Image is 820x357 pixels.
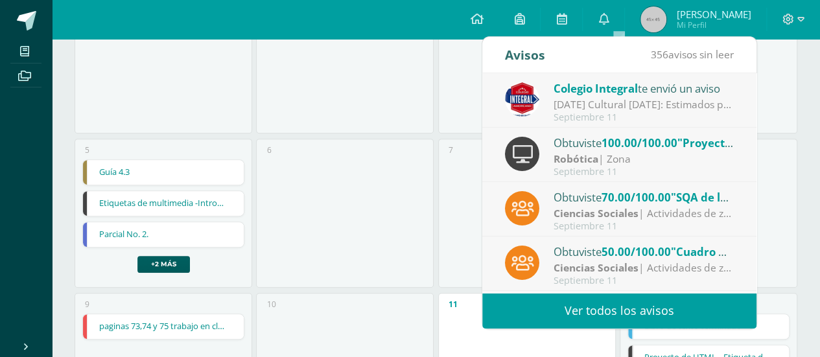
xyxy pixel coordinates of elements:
[554,134,734,151] div: Obtuviste en
[83,222,244,247] a: Parcial No. 2.
[676,8,751,21] span: [PERSON_NAME]
[554,80,734,97] div: te envió un aviso
[554,260,734,275] div: | Actividades de zona
[137,256,190,273] a: +2 más
[554,206,734,221] div: | Actividades de zona
[554,152,734,167] div: | Zona
[554,275,734,286] div: Septiembre 11
[82,159,244,185] div: Guía 4.3 | Tarea
[449,299,458,310] div: 11
[85,144,89,155] div: 5
[83,160,244,185] a: Guía 4.3
[554,112,734,123] div: Septiembre 11
[602,135,677,150] span: 100.00/100.00
[677,135,777,150] span: "Proyecto físico 2"
[651,47,668,62] span: 356
[482,293,756,328] a: Ver todos los avisos
[449,144,453,155] div: 7
[554,189,734,205] div: Obtuviste en
[554,167,734,178] div: Septiembre 11
[602,190,671,205] span: 70.00/100.00
[554,97,734,112] div: Mañana Cultural 12 de septiembre: Estimados padres de familia tomar en cuenta el horario de salid...
[83,314,244,339] a: paginas 73,74 y 75 trabajo en clase, 81 y 82 trabajo en clase
[82,314,244,340] div: paginas 73,74 y 75 trabajo en clase, 81 y 82 trabajo en clase | Tarea
[82,222,244,248] div: Parcial No. 2. | Tarea
[676,19,751,30] span: Mi Perfil
[602,244,671,259] span: 50.00/100.00
[266,299,275,310] div: 10
[554,206,638,220] strong: Ciencias Sociales
[266,144,271,155] div: 6
[505,37,545,73] div: Avisos
[554,81,638,96] span: Colegio Integral
[554,221,734,232] div: Septiembre 11
[554,243,734,260] div: Obtuviste en
[85,299,89,310] div: 9
[651,47,734,62] span: avisos sin leer
[82,190,244,216] div: Etiquetas de multimedia -Introducción a CSS | Tarea
[640,6,666,32] img: 45x45
[83,191,244,216] a: Etiquetas de multimedia -Introducción a CSS
[554,152,598,166] strong: Robótica
[505,82,539,117] img: 3d8ecf278a7f74c562a74fe44b321cd5.png
[554,260,638,275] strong: Ciencias Sociales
